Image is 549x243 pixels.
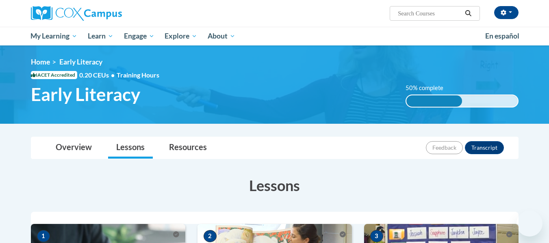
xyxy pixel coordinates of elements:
span: En español [485,32,519,40]
a: Cox Campus [31,6,185,21]
a: Explore [159,27,202,45]
label: 50% complete [406,84,452,92]
span: 0.20 CEUs [79,71,117,80]
span: Training Hours [117,71,159,79]
a: Overview [48,137,100,159]
a: Learn [82,27,119,45]
span: My Learning [30,31,77,41]
span: Early Literacy [59,58,102,66]
span: 3 [370,230,383,242]
span: IACET Accredited [31,71,77,79]
span: Learn [88,31,113,41]
span: About [208,31,235,41]
button: Feedback [426,141,463,154]
span: Engage [124,31,154,41]
h3: Lessons [31,175,519,196]
span: • [111,71,115,79]
span: Early Literacy [31,84,140,105]
a: Lessons [108,137,153,159]
div: 50% complete [406,95,462,107]
a: Engage [119,27,160,45]
a: My Learning [26,27,83,45]
a: Home [31,58,50,66]
a: About [202,27,241,45]
button: Search [462,9,474,18]
img: Cox Campus [31,6,122,21]
span: 1 [37,230,50,242]
button: Account Settings [494,6,519,19]
a: En español [480,28,525,45]
a: Resources [161,137,215,159]
iframe: Button to launch messaging window [516,211,542,237]
div: Main menu [19,27,531,45]
span: 2 [204,230,217,242]
span: Explore [165,31,197,41]
input: Search Courses [397,9,462,18]
button: Transcript [465,141,504,154]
